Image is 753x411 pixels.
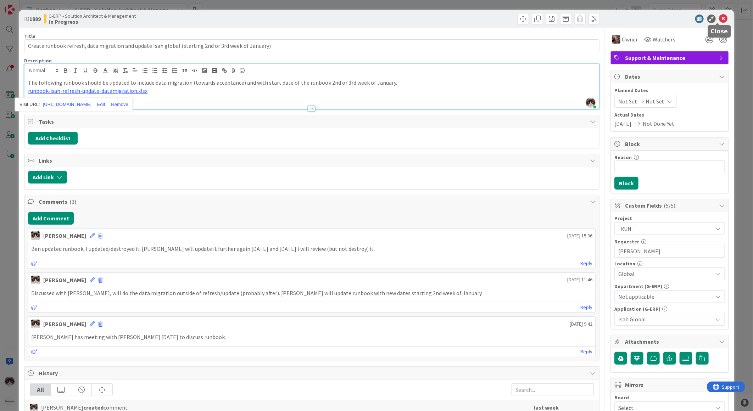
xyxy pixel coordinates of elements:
span: Tasks [39,117,586,126]
img: cF1764xS6KQF0UDQ8Ib5fgQIGsMebhp9.jfif [586,98,596,108]
label: Title [24,33,35,39]
span: G-ERP - Solution Architect & Management [49,13,136,19]
input: Search... [512,383,594,396]
span: Custom Fields [625,201,716,210]
a: [URL][DOMAIN_NAME] [43,100,91,109]
span: Block [625,140,716,148]
b: In Progress [49,19,136,24]
b: last week [534,404,559,411]
label: Requester [614,238,639,245]
p: [PERSON_NAME] has meeting with [PERSON_NAME] [DATE] to discuss runbook. [31,333,592,341]
div: [PERSON_NAME] [43,231,86,240]
a: Reply [580,259,592,268]
span: Support [15,1,32,10]
div: Project [614,216,725,221]
span: [DATE] 11:46 [567,276,592,283]
b: 1889 [29,15,41,22]
button: Block [614,177,638,190]
b: created [83,404,104,411]
span: Attachments [625,337,716,346]
p: The following runbook should be updated to include data migration (towards acceptance) and with s... [28,79,596,87]
div: Application (G-ERP) [614,306,725,311]
span: ( 5/5 ) [664,202,676,209]
p: Discussed with [PERSON_NAME], will do the data migration outside of refresh/update (probably afte... [31,289,592,297]
div: [PERSON_NAME] [43,276,86,284]
img: Kv [31,231,40,240]
h5: Close [711,28,728,35]
button: Add Link [28,171,67,184]
span: -RUN- [618,224,709,233]
img: BF [612,35,620,44]
span: Comments [39,197,586,206]
div: Department (G-ERP) [614,284,725,289]
span: Not Done Yet [643,119,675,128]
a: Reply [580,303,592,312]
span: Owner [622,35,638,44]
img: Kv [31,320,40,328]
span: Isah Global [618,315,713,323]
span: Not applicable [618,292,713,301]
span: Links [39,156,586,165]
span: Description [24,57,52,64]
button: Add Checklist [28,132,78,145]
span: [DATE] 15:36 [567,232,592,240]
div: All [30,384,51,396]
span: Not Set [618,97,637,106]
span: Planned Dates [614,87,725,94]
span: Board [614,395,629,400]
span: ( 3 ) [69,198,76,205]
span: Not Set [646,97,664,106]
span: History [39,369,586,377]
span: [DATE] [614,119,631,128]
div: [PERSON_NAME] [43,320,86,328]
label: Reason [614,154,632,161]
input: type card name here... [24,39,599,52]
span: ID [24,15,41,23]
span: Mirrors [625,381,716,389]
p: Ben updated runbook, I updated/destroyed it. [PERSON_NAME] will update it further again [DATE] an... [31,245,592,253]
a: runbook-isah-refresh-update-datamigration.xlsx [28,87,147,94]
span: Support & Maintenance [625,54,716,62]
a: Reply [580,347,592,356]
span: [DATE] 9:42 [570,320,592,328]
div: Location [614,261,725,266]
span: Global [618,270,713,278]
span: Watchers [653,35,676,44]
span: Dates [625,72,716,81]
button: Add Comment [28,212,74,225]
img: Kv [31,276,40,284]
span: Actual Dates [614,111,725,119]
